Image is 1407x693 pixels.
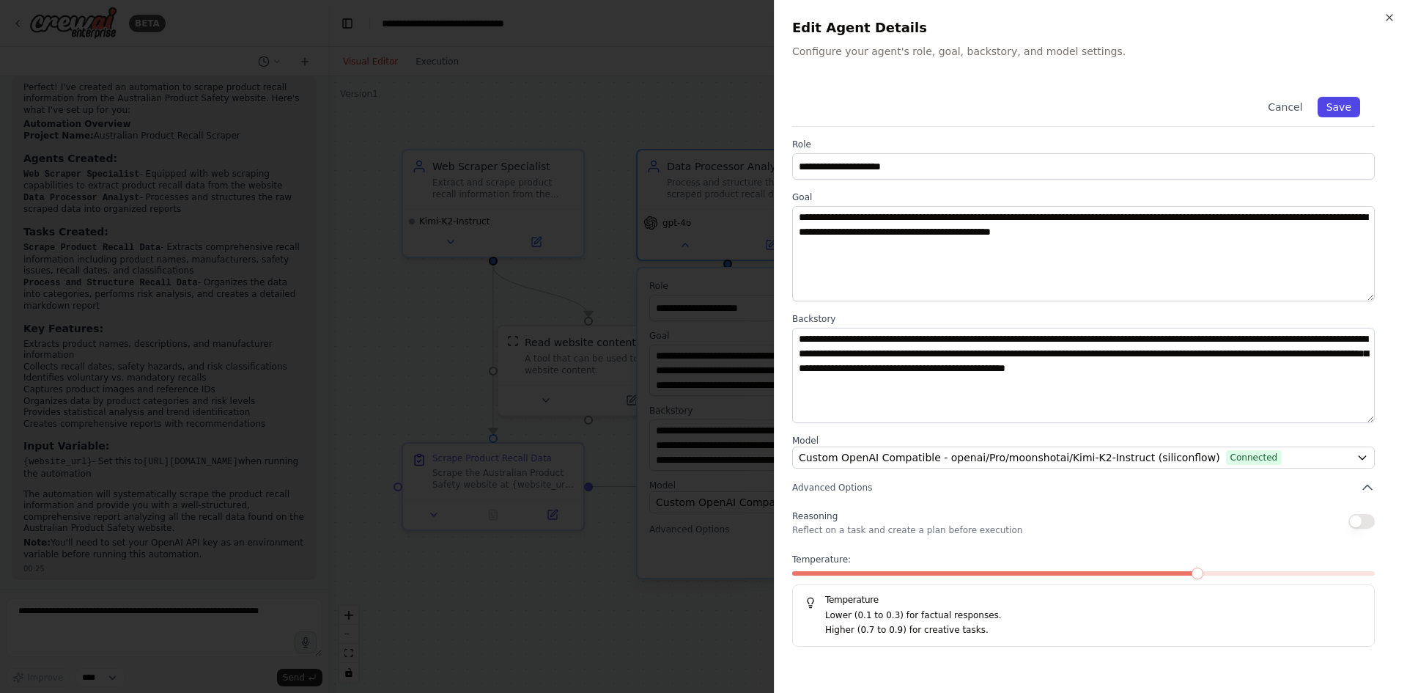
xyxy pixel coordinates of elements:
[792,191,1375,203] label: Goal
[1318,97,1360,117] button: Save
[792,554,851,565] span: Temperature:
[805,594,1362,606] h5: Temperature
[792,524,1022,536] p: Reflect on a task and create a plan before execution
[792,447,1375,469] button: Custom OpenAI Compatible - openai/Pro/moonshotai/Kimi-K2-Instruct (siliconflow)Connected
[792,44,1389,59] p: Configure your agent's role, goal, backstory, and model settings.
[1259,97,1311,117] button: Cancel
[825,623,1362,638] p: Higher (0.7 to 0.9) for creative tasks.
[792,511,838,521] span: Reasoning
[792,482,872,494] span: Advanced Options
[792,18,1389,38] h2: Edit Agent Details
[792,313,1375,325] label: Backstory
[792,480,1375,495] button: Advanced Options
[1226,450,1282,465] span: Connected
[792,139,1375,150] label: Role
[792,435,1375,447] label: Model
[799,450,1220,465] span: Custom OpenAI Compatible - openai/Pro/moonshotai/Kimi-K2-Instruct (siliconflow)
[825,609,1362,623] p: Lower (0.1 to 0.3) for factual responses.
